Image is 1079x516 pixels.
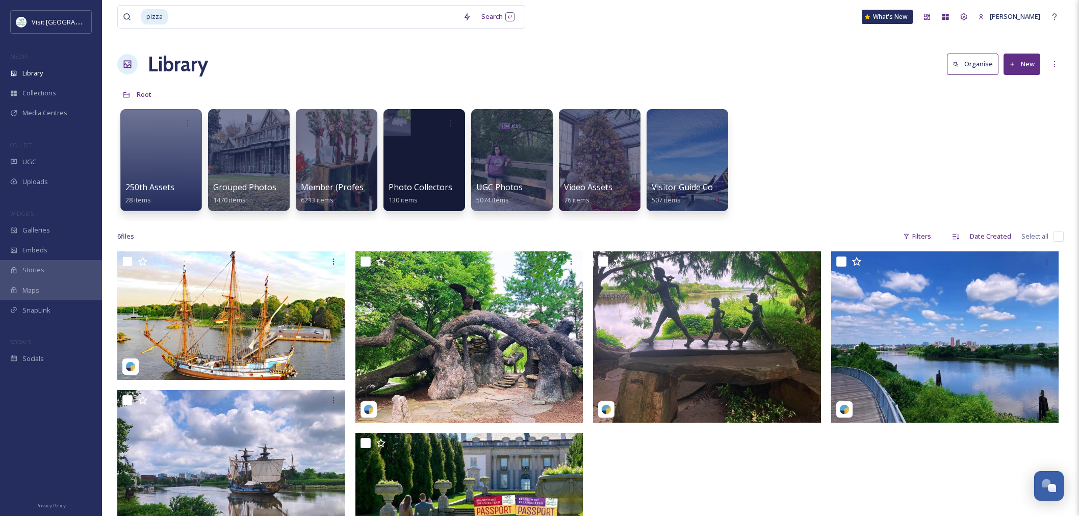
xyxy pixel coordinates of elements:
img: download%20%281%29.jpeg [16,17,27,27]
span: MEDIA [10,53,28,60]
a: Library [148,49,208,80]
button: Organise [947,54,998,74]
a: Photo Collectors130 items [389,183,452,204]
span: COLLECT [10,141,32,149]
span: UGC Photos [476,182,523,193]
a: What's New [862,10,913,24]
img: jacobs_1088_07132025_18012793673768938.jpeg [593,251,821,422]
span: [PERSON_NAME] [990,12,1040,21]
span: Library [22,68,43,78]
span: UGC [22,157,36,167]
span: SnapLink [22,305,50,315]
span: Visit [GEOGRAPHIC_DATA] [32,17,111,27]
span: 28 items [125,195,151,204]
img: jacobs_1088_07132025_18012793673768938.jpeg [355,251,583,422]
span: 6213 items [301,195,333,204]
span: Embeds [22,245,47,255]
img: kalmar.nyckel_08232025_17897259633147400.jpeg [117,251,345,380]
div: Search [476,7,520,27]
button: Open Chat [1034,471,1064,501]
span: WIDGETS [10,210,34,217]
span: Photo Collectors [389,182,452,193]
a: Grouped Photos1470 items [213,183,276,204]
img: jacobs_1088_07132025_18012793673768938.jpeg [831,251,1059,422]
img: snapsea-logo.png [364,404,374,415]
a: [PERSON_NAME] [973,7,1045,27]
span: Socials [22,354,44,364]
span: Maps [22,286,39,295]
a: Video Assets76 items [564,183,612,204]
span: Visitor Guide Content [652,182,734,193]
a: 250th Assets28 items [125,183,174,204]
span: 6 file s [117,231,134,241]
a: Visitor Guide Content507 items [652,183,734,204]
span: Privacy Policy [36,502,66,509]
span: Media Centres [22,108,67,118]
img: snapsea-logo.png [125,362,136,372]
span: Select all [1021,231,1048,241]
img: snapsea-logo.png [839,404,850,415]
a: Privacy Policy [36,499,66,511]
span: 1470 items [213,195,246,204]
span: 76 items [564,195,589,204]
span: Collections [22,88,56,98]
span: 5074 items [476,195,509,204]
span: pizza [141,9,168,24]
span: Grouped Photos [213,182,276,193]
div: Filters [898,226,936,246]
span: 507 items [652,195,681,204]
img: snapsea-logo.png [601,404,611,415]
span: Uploads [22,177,48,187]
div: Date Created [965,226,1016,246]
span: Root [137,90,151,99]
button: New [1004,54,1040,74]
span: Member (Professional) [301,182,389,193]
span: 130 items [389,195,418,204]
a: Organise [947,54,1004,74]
span: Galleries [22,225,50,235]
a: UGC Photos5074 items [476,183,523,204]
span: Stories [22,265,44,275]
a: Root [137,88,151,100]
span: Video Assets [564,182,612,193]
span: SOCIALS [10,338,31,346]
span: 250th Assets [125,182,174,193]
a: Member (Professional)6213 items [301,183,389,204]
